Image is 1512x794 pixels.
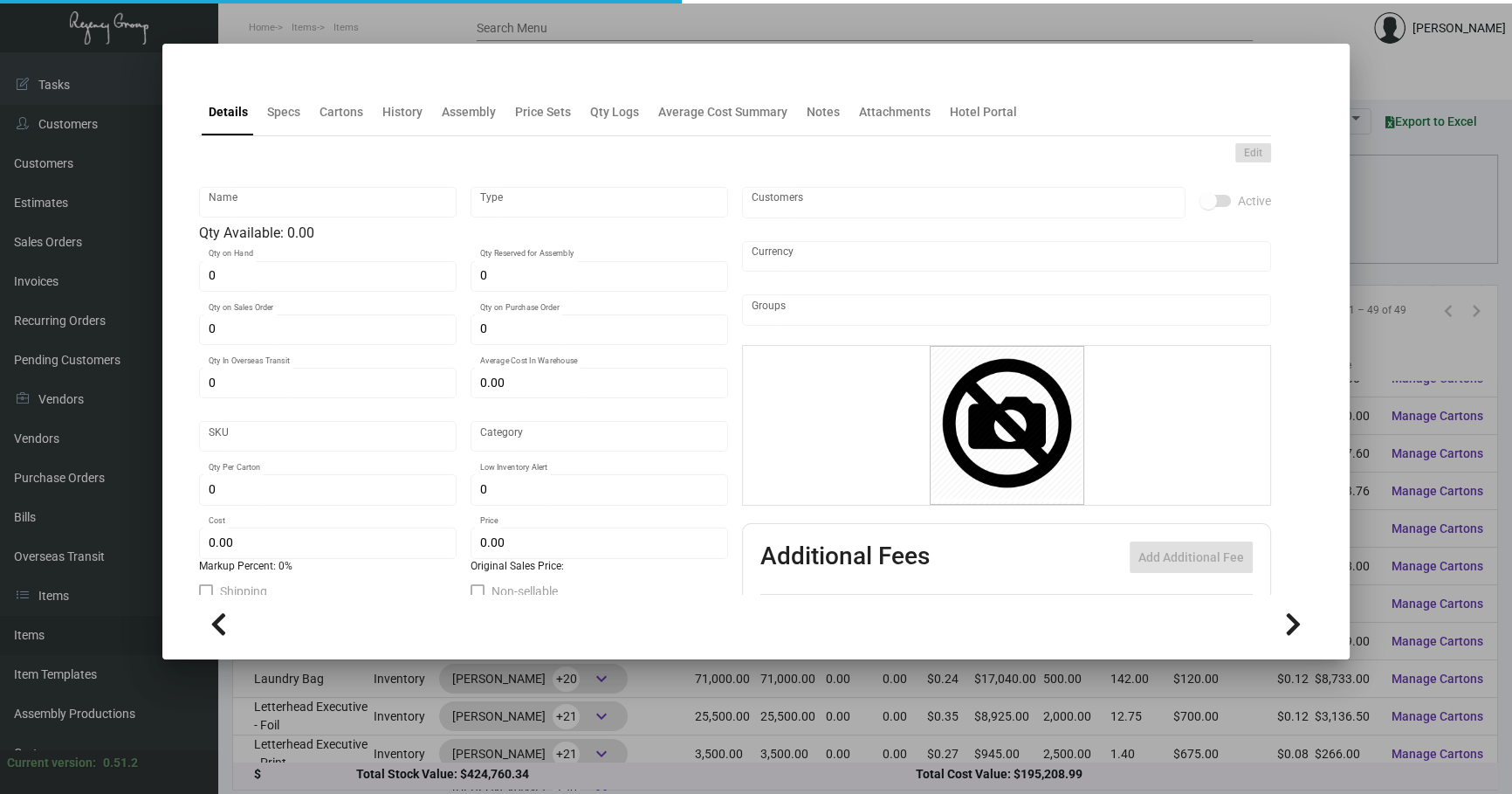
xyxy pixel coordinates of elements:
[209,103,248,121] div: Details
[760,542,930,573] h2: Additional Fees
[491,581,558,602] span: Non-sellable
[1138,550,1244,564] span: Add Additional Fee
[267,103,300,121] div: Specs
[1244,146,1262,161] span: Edit
[7,754,96,772] div: Current version:
[807,103,840,121] div: Notes
[220,581,267,602] span: Shipping
[320,103,363,121] div: Cartons
[515,103,571,121] div: Price Sets
[590,103,639,121] div: Qty Logs
[1130,542,1253,573] button: Add Additional Fee
[1238,190,1271,211] span: Active
[442,103,496,121] div: Assembly
[752,196,1177,210] input: Add new..
[859,103,931,121] div: Attachments
[1235,143,1271,162] button: Edit
[382,103,423,121] div: History
[950,103,1017,121] div: Hotel Portal
[752,303,1262,317] input: Add new..
[199,223,728,244] div: Qty Available: 0.00
[103,754,138,772] div: 0.51.2
[658,103,787,121] div: Average Cost Summary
